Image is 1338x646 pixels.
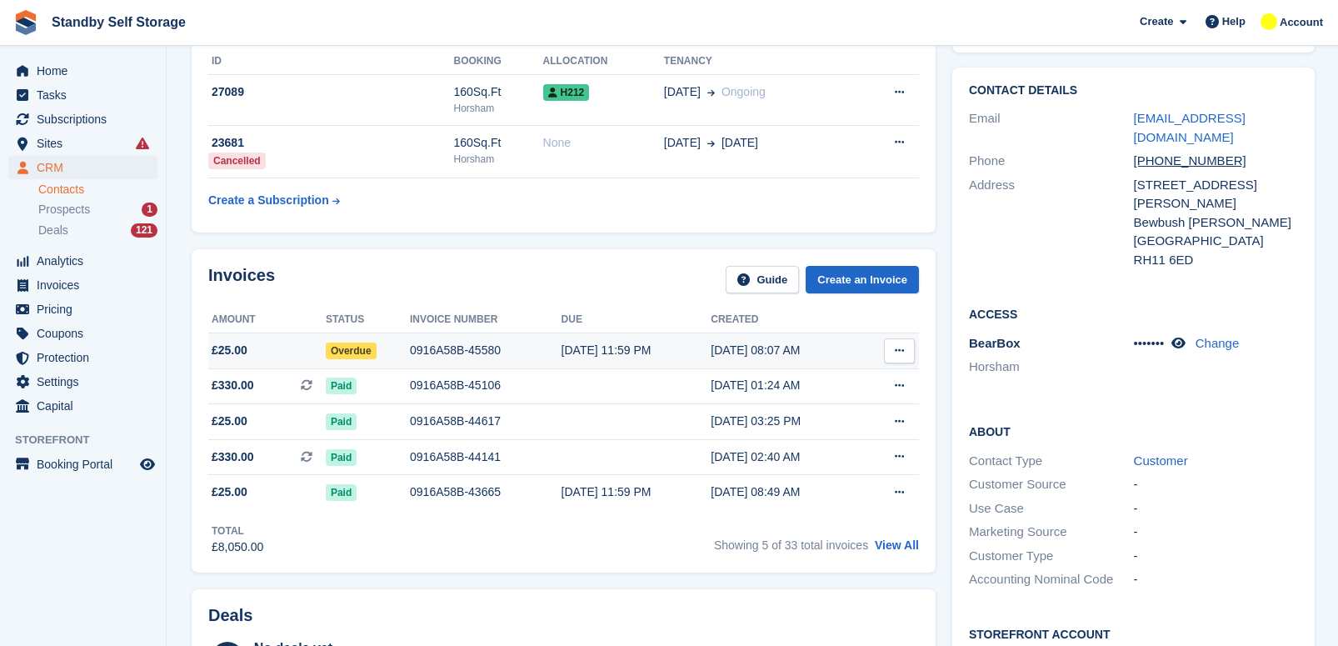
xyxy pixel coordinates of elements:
[8,346,157,369] a: menu
[38,202,90,218] span: Prospects
[1134,232,1299,251] div: [GEOGRAPHIC_DATA]
[969,499,1134,518] div: Use Case
[37,322,137,345] span: Coupons
[8,59,157,83] a: menu
[37,346,137,369] span: Protection
[38,182,157,198] a: Contacts
[208,83,454,101] div: 27089
[212,523,263,538] div: Total
[410,307,562,333] th: Invoice number
[326,307,410,333] th: Status
[8,370,157,393] a: menu
[38,222,157,239] a: Deals 121
[37,394,137,418] span: Capital
[711,342,861,359] div: [DATE] 08:07 AM
[454,48,543,75] th: Booking
[806,266,919,293] a: Create an Invoice
[711,483,861,501] div: [DATE] 08:49 AM
[8,298,157,321] a: menu
[208,153,266,169] div: Cancelled
[969,84,1298,98] h2: Contact Details
[1140,13,1173,30] span: Create
[1280,14,1323,31] span: Account
[1134,453,1188,468] a: Customer
[212,377,254,394] span: £330.00
[131,223,157,238] div: 121
[1134,213,1299,233] div: Bewbush [PERSON_NAME]
[8,273,157,297] a: menu
[1134,153,1246,168] csone-ctd: Call +447554630694 with CallSwitch One click to dial
[410,413,562,430] div: 0916A58B-44617
[326,343,377,359] span: Overdue
[37,453,137,476] span: Booking Portal
[969,423,1298,439] h2: About
[37,249,137,273] span: Analytics
[969,152,1134,171] div: Phone
[326,413,357,430] span: Paid
[37,370,137,393] span: Settings
[45,8,192,36] a: Standby Self Storage
[212,483,247,501] span: £25.00
[1134,251,1299,270] div: RH11 6ED
[969,625,1298,642] h2: Storefront Account
[208,307,326,333] th: Amount
[454,152,543,167] div: Horsham
[1134,336,1165,350] span: •••••••
[37,83,137,107] span: Tasks
[969,523,1134,542] div: Marketing Source
[410,377,562,394] div: 0916A58B-45106
[711,377,861,394] div: [DATE] 01:24 AM
[969,336,1021,350] span: BearBox
[37,132,137,155] span: Sites
[136,137,149,150] i: Smart entry sync failures have occurred
[969,176,1134,270] div: Address
[13,10,38,35] img: stora-icon-8386f47178a22dfd0bd8f6a31ec36ba5ce8667c1dd55bd0f319d3a0aa187defe.svg
[37,156,137,179] span: CRM
[454,101,543,116] div: Horsham
[1134,499,1299,518] div: -
[454,134,543,152] div: 160Sq.Ft
[212,448,254,466] span: £330.00
[208,134,454,152] div: 23681
[142,203,157,217] div: 1
[37,273,137,297] span: Invoices
[410,483,562,501] div: 0916A58B-43665
[8,83,157,107] a: menu
[8,132,157,155] a: menu
[969,475,1134,494] div: Customer Source
[1134,523,1299,542] div: -
[37,59,137,83] span: Home
[410,448,562,466] div: 0916A58B-44141
[1134,570,1299,589] div: -
[37,108,137,131] span: Subscriptions
[969,547,1134,566] div: Customer Type
[711,413,861,430] div: [DATE] 03:25 PM
[711,448,861,466] div: [DATE] 02:40 AM
[562,342,711,359] div: [DATE] 11:59 PM
[664,83,701,101] span: [DATE]
[721,134,758,152] span: [DATE]
[8,108,157,131] a: menu
[562,307,711,333] th: Due
[721,85,766,98] span: Ongoing
[208,48,454,75] th: ID
[38,223,68,238] span: Deals
[1134,547,1299,566] div: -
[1134,176,1299,213] div: [STREET_ADDRESS][PERSON_NAME]
[208,185,340,216] a: Create a Subscription
[664,48,854,75] th: Tenancy
[8,453,157,476] a: menu
[1222,13,1246,30] span: Help
[8,322,157,345] a: menu
[1261,13,1277,30] img: Glenn Fisher
[1196,336,1240,350] a: Change
[8,394,157,418] a: menu
[208,192,329,209] div: Create a Subscription
[212,342,247,359] span: £25.00
[714,538,868,552] span: Showing 5 of 33 total invoices
[543,84,590,101] span: H212
[969,452,1134,471] div: Contact Type
[711,307,861,333] th: Created
[664,134,701,152] span: [DATE]
[543,134,664,152] div: None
